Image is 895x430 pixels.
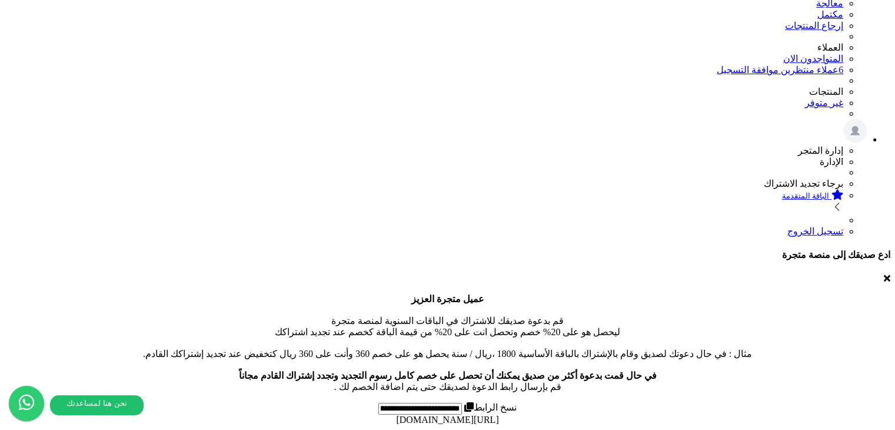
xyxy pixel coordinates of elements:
[5,293,890,392] p: قم بدعوة صديقك للاشتراك في الباقات السنوية لمنصة متجرة ليحصل هو على 20% خصم وتحصل انت على 20% من ...
[5,249,890,260] h4: ادع صديقك إلى منصة متجرة
[817,9,843,19] a: مكتمل
[462,402,517,412] label: نسخ الرابط
[787,226,843,236] a: تسجيل الخروج
[839,65,843,75] span: 6
[782,191,829,200] small: الباقة المتقدمة
[5,156,843,167] li: الإدارة
[239,371,657,381] b: في حال قمت بدعوة أكثر من صديق يمكنك أن تحصل على خصم كامل رسوم التجديد وتجدد إشتراك القادم مجاناً
[805,98,843,108] a: غير متوفر
[5,42,843,53] li: العملاء
[785,21,843,31] a: إرجاع المنتجات
[5,178,843,189] li: برجاء تجديد الاشتراك
[5,415,890,425] div: [URL][DOMAIN_NAME]
[411,294,484,304] b: عميل متجرة العزيز
[783,54,843,64] a: المتواجدون الان
[717,65,843,75] a: 6عملاء منتظرين موافقة التسجيل
[798,145,843,156] span: إدارة المتجر
[5,189,843,215] a: الباقة المتقدمة
[5,86,843,97] li: المنتجات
